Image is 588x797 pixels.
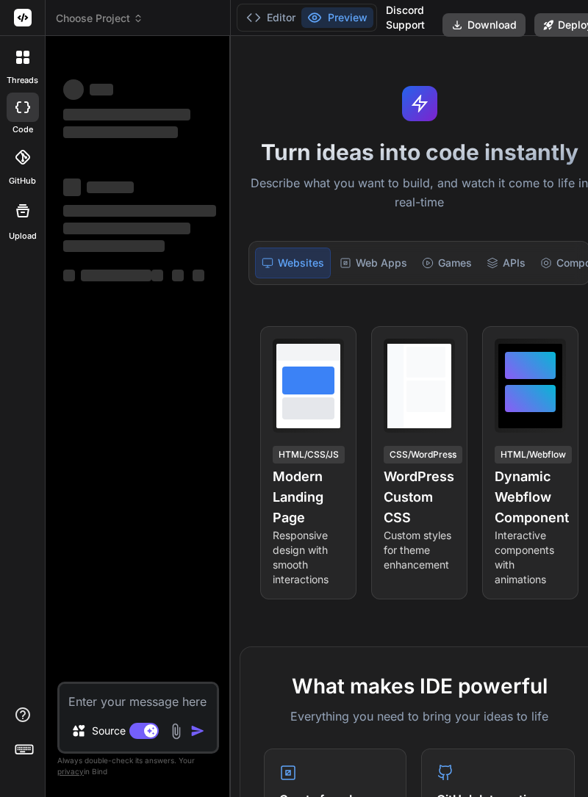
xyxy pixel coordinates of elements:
[264,707,575,725] p: Everything you need to bring your ideas to life
[495,446,572,464] div: HTML/Webflow
[87,181,134,193] span: ‌
[63,240,165,252] span: ‌
[264,671,575,702] h2: What makes IDE powerful
[384,466,455,528] h4: WordPress Custom CSS
[190,724,205,738] img: icon
[193,270,204,281] span: ‌
[273,528,344,587] p: Responsive design with smooth interactions
[63,205,216,217] span: ‌
[92,724,126,738] p: Source
[57,767,84,776] span: privacy
[273,446,345,464] div: HTML/CSS/JS
[63,126,178,138] span: ‌
[416,248,478,278] div: Games
[7,74,38,87] label: threads
[81,270,151,281] span: ‌
[63,109,190,120] span: ‌
[301,7,373,28] button: Preview
[384,528,455,572] p: Custom styles for theme enhancement
[334,248,413,278] div: Web Apps
[255,248,331,278] div: Websites
[90,84,113,95] span: ‌
[481,248,531,278] div: APIs
[9,230,37,242] label: Upload
[168,723,184,740] img: attachment
[151,270,163,281] span: ‌
[63,270,75,281] span: ‌
[384,446,462,464] div: CSS/WordPress
[63,223,190,234] span: ‌
[495,466,566,528] h4: Dynamic Webflow Component
[273,466,344,528] h4: Modern Landing Page
[495,528,566,587] p: Interactive components with animations
[12,123,33,136] label: code
[240,7,301,28] button: Editor
[56,11,143,26] span: Choose Project
[63,79,84,100] span: ‌
[172,270,184,281] span: ‌
[442,13,526,37] button: Download
[57,754,219,779] p: Always double-check its answers. Your in Bind
[9,175,36,187] label: GitHub
[63,178,81,196] span: ‌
